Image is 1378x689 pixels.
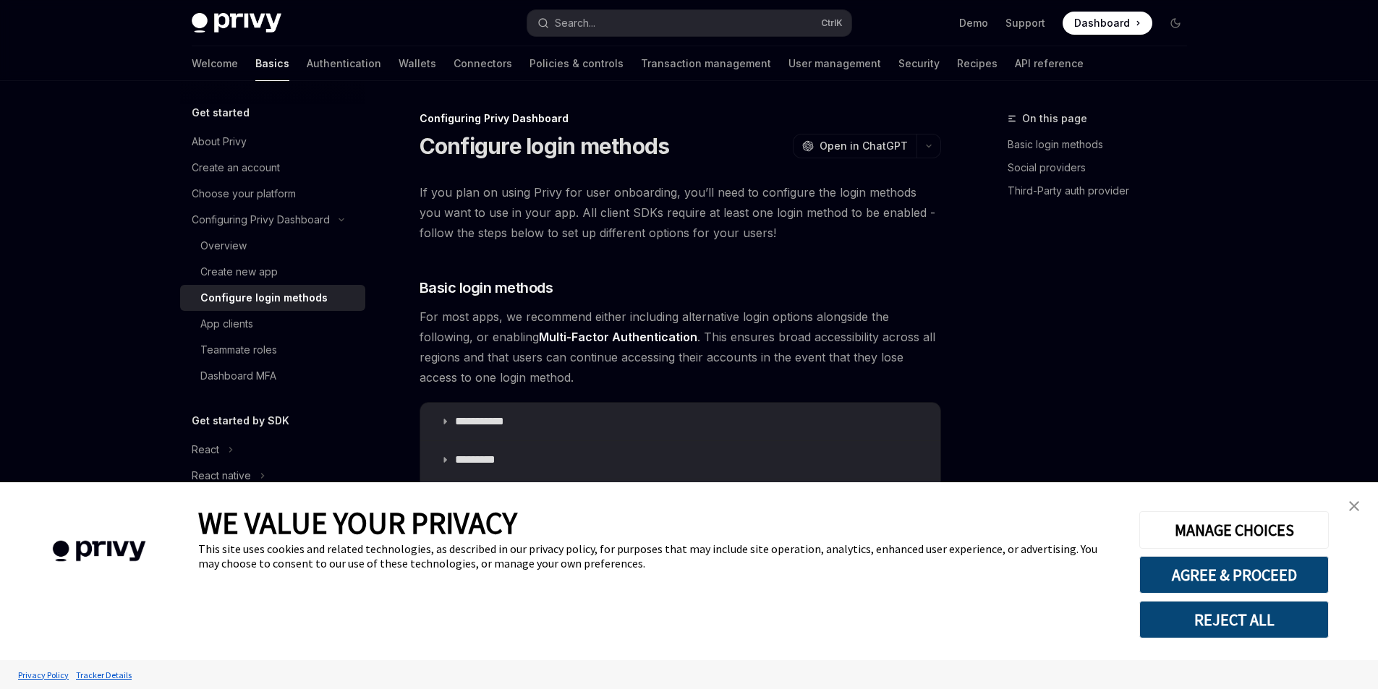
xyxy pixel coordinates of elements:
[399,46,436,81] a: Wallets
[255,46,289,81] a: Basics
[529,46,624,81] a: Policies & controls
[180,311,365,337] a: App clients
[793,134,916,158] button: Open in ChatGPT
[555,14,595,32] div: Search...
[192,46,238,81] a: Welcome
[1015,46,1084,81] a: API reference
[200,263,278,281] div: Create new app
[180,363,365,389] a: Dashboard MFA
[192,211,330,228] div: Configuring Privy Dashboard
[821,17,843,29] span: Ctrl K
[1340,492,1369,521] a: close banner
[420,111,941,126] div: Configuring Privy Dashboard
[200,315,253,333] div: App clients
[1139,601,1329,638] button: REJECT ALL
[898,46,940,81] a: Security
[1005,16,1045,30] a: Support
[1063,12,1152,35] a: Dashboard
[454,46,512,81] a: Connectors
[788,46,881,81] a: User management
[420,307,941,388] span: For most apps, we recommend either including alternative login options alongside the following, o...
[192,104,250,121] h5: Get started
[527,10,851,36] button: Search...CtrlK
[1164,12,1187,35] button: Toggle dark mode
[192,467,251,484] div: React native
[1349,501,1359,511] img: close banner
[200,237,247,254] div: Overview
[420,133,670,159] h1: Configure login methods
[198,542,1118,570] div: This site uses cookies and related technologies, as described in our privacy policy, for purposes...
[180,233,365,259] a: Overview
[420,278,553,298] span: Basic login methods
[200,341,277,359] div: Teammate roles
[200,289,328,307] div: Configure login methods
[957,46,998,81] a: Recipes
[198,504,517,542] span: WE VALUE YOUR PRIVACY
[192,185,296,202] div: Choose your platform
[1008,156,1199,179] a: Social providers
[1022,110,1087,127] span: On this page
[14,662,72,688] a: Privacy Policy
[180,285,365,311] a: Configure login methods
[192,412,289,429] h5: Get started by SDK
[192,133,247,150] div: About Privy
[192,159,280,176] div: Create an account
[820,139,908,153] span: Open in ChatGPT
[539,330,697,345] a: Multi-Factor Authentication
[959,16,988,30] a: Demo
[180,259,365,285] a: Create new app
[1008,133,1199,156] a: Basic login methods
[200,367,276,385] div: Dashboard MFA
[180,129,365,155] a: About Privy
[1139,556,1329,594] button: AGREE & PROCEED
[1008,179,1199,202] a: Third-Party auth provider
[180,337,365,363] a: Teammate roles
[22,520,176,583] img: company logo
[1139,511,1329,549] button: MANAGE CHOICES
[641,46,771,81] a: Transaction management
[1074,16,1130,30] span: Dashboard
[72,662,135,688] a: Tracker Details
[180,155,365,181] a: Create an account
[192,441,219,458] div: React
[180,181,365,207] a: Choose your platform
[420,182,941,243] span: If you plan on using Privy for user onboarding, you’ll need to configure the login methods you wa...
[307,46,381,81] a: Authentication
[192,13,281,33] img: dark logo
